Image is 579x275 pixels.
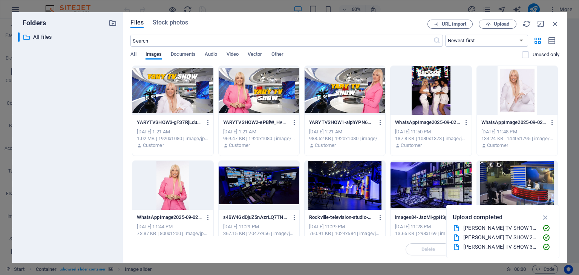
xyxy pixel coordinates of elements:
[481,135,553,142] div: 134.24 KB | 1440x1795 | image/jpeg
[130,35,433,47] input: Search
[309,230,381,237] div: 760.91 KB | 1024x684 | image/jpeg
[481,128,553,135] div: [DATE] 11:48 PM
[137,214,202,221] p: WhatsAppImage2025-09-02at4.09.45PM2-F-3sxXqwuztvux4VvBd4pw.jpeg
[171,50,196,60] span: Documents
[481,119,546,126] p: WhatsAppImage2025-09-02at4.09.45PM-u2uxL1PPxbb9QCbso5eTFg.jpeg
[533,51,559,58] p: Unused only
[551,20,559,28] i: Close
[463,243,536,251] div: [PERSON_NAME] TV SHOW 3.jpg
[223,230,295,237] div: 367.15 KB | 2047x956 | image/jpeg
[453,212,502,222] p: Upload completed
[223,128,295,135] div: [DATE] 1:21 AM
[401,142,422,149] p: Customer
[18,18,46,28] p: Folders
[395,214,460,221] p: images84-JszMi-gpHSphnDss1jk4dw.jfif
[487,142,508,149] p: Customer
[309,135,381,142] div: 988.52 KB | 1920x1080 | image/jpeg
[137,230,208,237] div: 73.87 KB | 800x1200 | image/jpeg
[479,20,516,29] button: Upload
[494,22,509,26] span: Upload
[463,233,536,242] div: [PERSON_NAME] TV SHOW 2.jpg
[137,128,208,135] div: [DATE] 1:21 AM
[229,142,250,149] p: Customer
[248,50,262,60] span: Vector
[309,119,374,126] p: YARYTVSHOW1-aiphYPN6ANhXhiOXXwc9Ow.jpg
[271,50,283,60] span: Other
[395,135,467,142] div: 187.8 KB | 1080x1373 | image/jpeg
[205,50,217,60] span: Audio
[227,50,239,60] span: Video
[109,19,117,27] i: Create new folder
[223,214,288,221] p: s4BW4GdDjuZ5nAzrLQ7TNf-ceDQ0CPX8ptfQLM9H-lhfQ.jpg
[315,142,336,149] p: Customer
[223,119,288,126] p: YARYTVSHOW2-ePBlW_HvvSGxd0NVWN-C3A.jpg
[137,135,208,142] div: 1.02 MB | 1920x1080 | image/jpeg
[395,223,467,230] div: [DATE] 11:28 PM
[223,135,295,142] div: 969.47 KB | 1920x1080 | image/jpeg
[442,22,466,26] span: URL import
[18,32,20,42] div: ​
[137,223,208,230] div: [DATE] 11:44 PM
[153,18,188,27] span: Stock photos
[395,128,467,135] div: [DATE] 11:50 PM
[395,119,460,126] p: WhatsAppImage2025-09-02at4.09.46PM-UiTnXI2tN1JPA7yB-2L38Q.jpeg
[130,50,136,60] span: All
[463,224,536,232] div: [PERSON_NAME] TV SHOW 1.jpg
[146,50,162,60] span: Images
[143,142,164,149] p: Customer
[395,230,467,237] div: 13.65 KB | 298x169 | image/jpeg
[309,214,374,221] p: Rockville-television-studio-A-Blqy9qPUPfTxMlwhbkGCsQ.jpg
[427,20,473,29] button: URL import
[33,33,103,41] p: All files
[130,18,144,27] span: Files
[223,223,295,230] div: [DATE] 11:29 PM
[137,119,202,126] p: YARYTVSHOW3-gFS7RjLduU8dyeP-DMueug.jpg
[309,128,381,135] div: [DATE] 1:21 AM
[537,20,545,28] i: Minimize
[309,223,381,230] div: [DATE] 11:29 PM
